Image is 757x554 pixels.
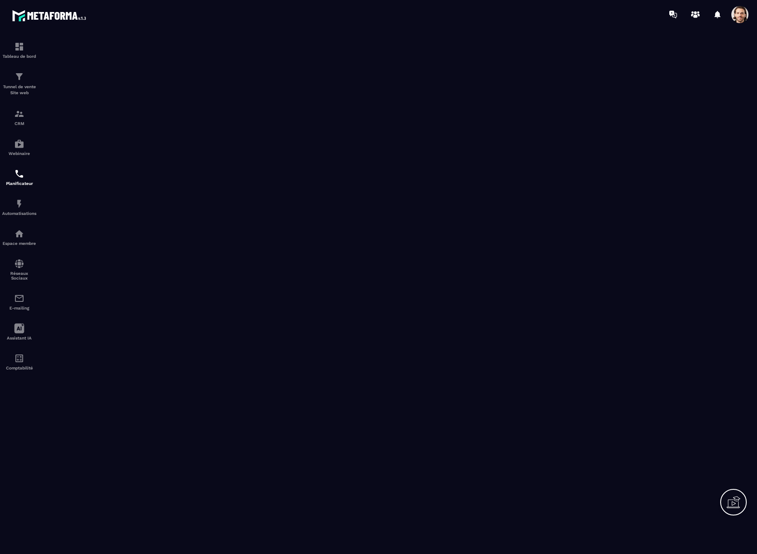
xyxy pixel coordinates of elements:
img: automations [14,199,24,209]
img: automations [14,229,24,239]
img: formation [14,109,24,119]
img: formation [14,42,24,52]
p: Tunnel de vente Site web [2,84,36,96]
img: formation [14,71,24,82]
img: social-network [14,259,24,269]
p: E-mailing [2,306,36,310]
a: automationsautomationsEspace membre [2,222,36,252]
p: Tableau de bord [2,54,36,59]
img: email [14,293,24,304]
a: emailemailE-mailing [2,287,36,317]
p: Automatisations [2,211,36,216]
a: formationformationTunnel de vente Site web [2,65,36,102]
p: Planificateur [2,181,36,186]
a: automationsautomationsAutomatisations [2,192,36,222]
a: formationformationTableau de bord [2,35,36,65]
img: accountant [14,353,24,363]
img: automations [14,139,24,149]
a: social-networksocial-networkRéseaux Sociaux [2,252,36,287]
a: formationformationCRM [2,102,36,132]
a: schedulerschedulerPlanificateur [2,162,36,192]
p: Webinaire [2,151,36,156]
a: automationsautomationsWebinaire [2,132,36,162]
p: Réseaux Sociaux [2,271,36,280]
p: Espace membre [2,241,36,246]
img: logo [12,8,89,24]
img: scheduler [14,169,24,179]
a: Assistant IA [2,317,36,347]
p: CRM [2,121,36,126]
a: accountantaccountantComptabilité [2,347,36,377]
p: Assistant IA [2,336,36,340]
p: Comptabilité [2,366,36,370]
